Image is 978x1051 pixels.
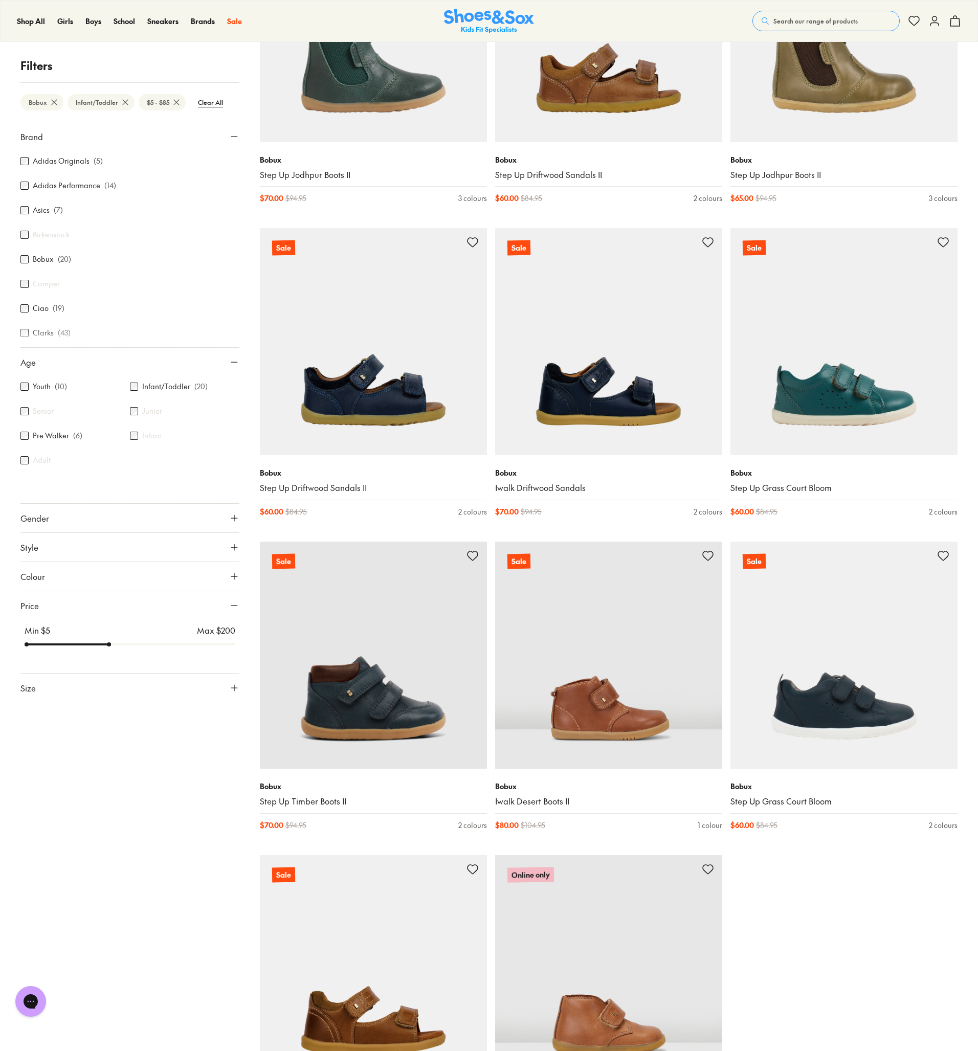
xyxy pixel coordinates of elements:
span: $ 65.00 [730,193,753,204]
div: 2 colours [929,506,958,517]
span: Style [20,541,38,553]
div: 3 colours [929,193,958,204]
span: $ 94.95 [521,506,542,517]
div: 1 colour [698,820,722,831]
span: $ 84.95 [285,506,307,517]
button: Search our range of products [752,11,900,31]
span: $ 94.95 [285,193,306,204]
span: Sale [227,16,242,26]
btn: Infant/Toddler [68,94,135,110]
a: Sale [730,228,958,455]
a: Step Up Timber Boots II [260,796,487,807]
label: Adidas Performance [33,181,100,191]
span: Age [20,356,36,368]
span: $ 60.00 [495,193,519,204]
a: Sale [495,542,722,769]
p: Bobux [495,781,722,792]
btn: $5 - $85 [139,94,186,110]
p: Bobux [495,154,722,165]
p: Bobux [730,154,958,165]
a: Brands [191,16,215,27]
p: Sale [507,240,530,256]
span: Girls [57,16,73,26]
button: Gender [20,504,239,532]
span: Shop All [17,16,45,26]
p: Bobux [260,467,487,478]
p: ( 19 ) [53,303,64,314]
label: Junior [142,406,162,417]
p: Sale [743,240,766,256]
a: Sale [730,542,958,769]
a: Girls [57,16,73,27]
p: ( 20 ) [58,254,71,265]
label: Youth [33,382,51,392]
label: Camper [33,279,60,289]
label: Asics [33,205,50,216]
a: Step Up Jodhpur Boots II [730,169,958,181]
span: $ 104.95 [521,820,545,831]
div: 2 colours [929,820,958,831]
span: School [114,16,135,26]
label: Adult [33,455,51,466]
a: Step Up Jodhpur Boots II [260,169,487,181]
div: 2 colours [694,193,722,204]
p: Online only [507,867,554,883]
a: Boys [85,16,101,27]
div: 2 colours [694,506,722,517]
span: Boys [85,16,101,26]
p: Bobux [260,781,487,792]
div: 2 colours [458,506,487,517]
a: Iwalk Desert Boots II [495,796,722,807]
a: Sneakers [147,16,179,27]
p: ( 7 ) [54,205,63,216]
span: $ 60.00 [260,506,283,517]
a: Sale [495,228,722,455]
button: Price [20,591,239,620]
btn: Clear All [190,93,231,111]
a: Sale [227,16,242,27]
a: Sale [260,542,487,769]
span: Brand [20,130,43,143]
span: Search our range of products [773,16,858,26]
label: Infant/Toddler [142,382,190,392]
p: Bobux [730,781,958,792]
p: ( 5 ) [94,156,103,167]
img: SNS_Logo_Responsive.svg [444,9,534,34]
span: $ 70.00 [260,193,283,204]
btn: Bobux [20,94,63,110]
span: Size [20,682,36,694]
button: Age [20,348,239,376]
a: School [114,16,135,27]
a: Step Up Grass Court Bloom [730,796,958,807]
p: Sale [272,867,295,883]
button: Style [20,533,239,562]
button: Colour [20,562,239,591]
p: Bobux [495,467,722,478]
p: Sale [272,240,295,256]
p: Sale [743,554,766,569]
p: Sale [507,554,530,569]
span: Brands [191,16,215,26]
p: ( 14 ) [104,181,116,191]
p: Min $ 5 [25,624,50,636]
span: Gender [20,512,49,524]
p: Sale [272,554,295,569]
span: $ 70.00 [260,820,283,831]
span: $ 94.95 [285,820,306,831]
div: 3 colours [458,193,487,204]
button: Brand [20,122,239,151]
label: Ciao [33,303,49,314]
a: Step Up Grass Court Bloom [730,482,958,494]
a: Shop All [17,16,45,27]
p: ( 10 ) [55,382,67,392]
a: Sale [260,228,487,455]
p: Max $ 200 [197,624,235,636]
span: Colour [20,570,45,583]
a: Step Up Driftwood Sandals II [260,482,487,494]
label: Bobux [33,254,54,265]
a: Shoes & Sox [444,9,534,34]
p: ( 6 ) [73,431,82,441]
label: Pre Walker [33,431,69,441]
label: Adidas Originals [33,156,90,167]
